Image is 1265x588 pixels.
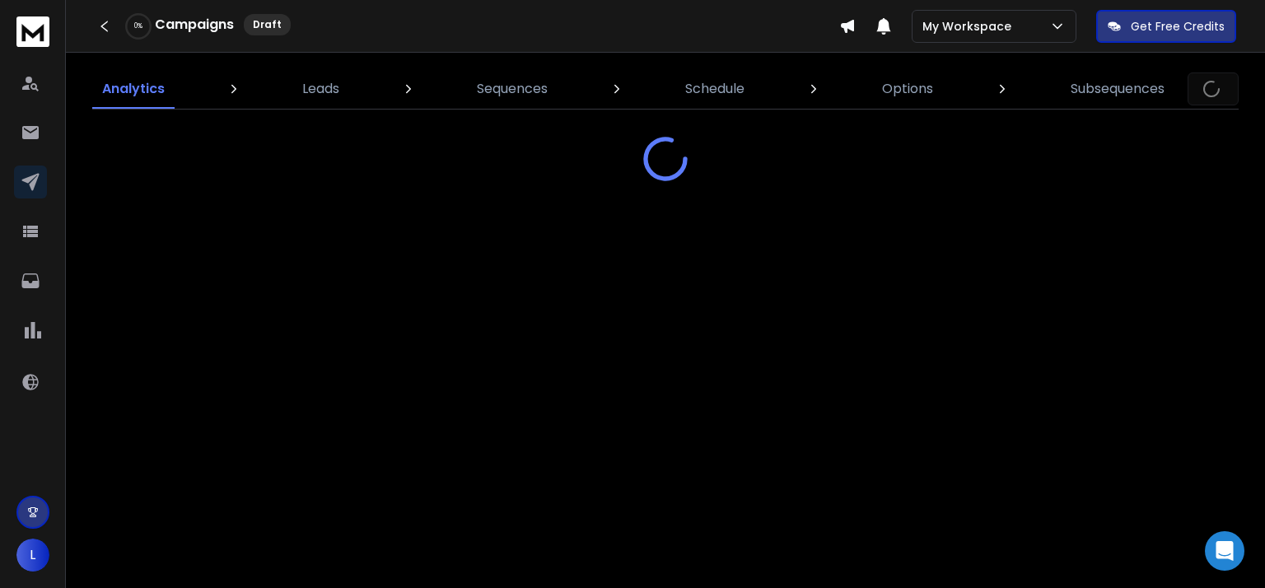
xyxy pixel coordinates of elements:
a: Subsequences [1061,69,1174,109]
h1: Campaigns [155,15,234,35]
a: Schedule [675,69,754,109]
p: Subsequences [1071,79,1165,99]
a: Sequences [467,69,558,109]
button: Get Free Credits [1096,10,1236,43]
a: Analytics [92,69,175,109]
p: Schedule [685,79,745,99]
div: Draft [244,14,291,35]
button: L [16,539,49,572]
p: 0 % [134,21,142,31]
a: Leads [292,69,349,109]
p: Analytics [102,79,165,99]
p: Options [882,79,933,99]
div: Open Intercom Messenger [1205,531,1244,571]
a: Options [872,69,943,109]
p: My Workspace [922,18,1018,35]
p: Get Free Credits [1131,18,1225,35]
p: Sequences [477,79,548,99]
img: logo [16,16,49,47]
p: Leads [302,79,339,99]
